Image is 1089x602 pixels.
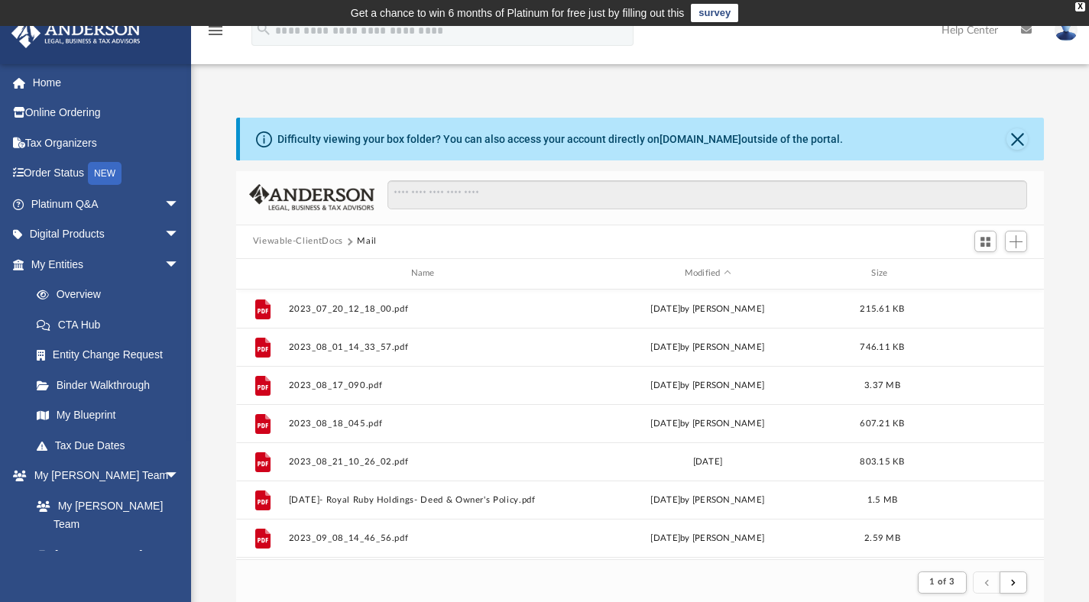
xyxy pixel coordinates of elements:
[253,235,343,248] button: Viewable-ClientDocs
[351,4,685,22] div: Get a chance to win 6 months of Platinum for free just by filling out this
[569,267,844,280] div: Modified
[21,309,203,340] a: CTA Hub
[21,340,203,371] a: Entity Change Request
[691,4,738,22] a: survey
[11,98,203,128] a: Online Ordering
[1055,19,1078,41] img: User Pic
[236,290,1045,560] div: grid
[277,131,843,147] div: Difficulty viewing your box folder? You can also access your account directly on outside of the p...
[255,21,272,37] i: search
[7,18,145,48] img: Anderson Advisors Platinum Portal
[919,267,1026,280] div: id
[11,158,203,189] a: Order StatusNEW
[860,457,904,465] span: 803.15 KB
[88,162,122,185] div: NEW
[243,267,281,280] div: id
[11,189,203,219] a: Platinum Q&Aarrow_drop_down
[288,494,563,504] button: [DATE]- Royal Ruby Holdings- Deed & Owner's Policy.pdf
[1075,2,1085,11] div: close
[288,418,563,428] button: 2023_08_18_045.pdf
[11,219,203,250] a: Digital Productsarrow_drop_down
[21,430,203,461] a: Tax Due Dates
[860,304,904,312] span: 215.61 KB
[570,531,845,545] div: [DATE] by [PERSON_NAME]
[867,495,897,503] span: 1.5 MB
[570,416,845,430] div: [DATE] by [PERSON_NAME]
[864,380,900,389] span: 3.37 MB
[11,128,203,158] a: Tax Organizers
[570,493,845,507] div: [DATE] by [PERSON_NAME]
[21,280,203,310] a: Overview
[164,189,195,220] span: arrow_drop_down
[21,370,203,400] a: Binder Walkthrough
[11,67,203,98] a: Home
[288,380,563,390] button: 2023_08_17_090.pdf
[164,219,195,251] span: arrow_drop_down
[1005,231,1028,252] button: Add
[570,340,845,354] div: [DATE] by [PERSON_NAME]
[357,235,377,248] button: Mail
[1006,128,1028,150] button: Close
[570,455,845,468] div: [DATE]
[918,571,966,593] button: 1 of 3
[11,461,195,491] a: My [PERSON_NAME] Teamarrow_drop_down
[660,133,741,145] a: [DOMAIN_NAME]
[570,378,845,392] div: [DATE] by [PERSON_NAME]
[288,532,563,542] button: 2023_09_08_14_46_56.pdf
[864,533,900,542] span: 2.59 MB
[164,249,195,280] span: arrow_drop_down
[21,490,187,539] a: My [PERSON_NAME] Team
[974,231,997,252] button: Switch to Grid View
[206,21,225,40] i: menu
[288,456,563,466] button: 2023_08_21_10_26_02.pdf
[11,249,203,280] a: My Entitiesarrow_drop_down
[21,539,195,588] a: [PERSON_NAME] System
[851,267,912,280] div: Size
[860,419,904,427] span: 607.21 KB
[206,29,225,40] a: menu
[929,578,954,586] span: 1 of 3
[288,341,563,351] button: 2023_08_01_14_33_57.pdf
[570,302,845,316] div: [DATE] by [PERSON_NAME]
[387,180,1027,209] input: Search files and folders
[860,342,904,351] span: 746.11 KB
[288,303,563,313] button: 2023_07_20_12_18_00.pdf
[287,267,562,280] div: Name
[164,461,195,492] span: arrow_drop_down
[21,400,195,431] a: My Blueprint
